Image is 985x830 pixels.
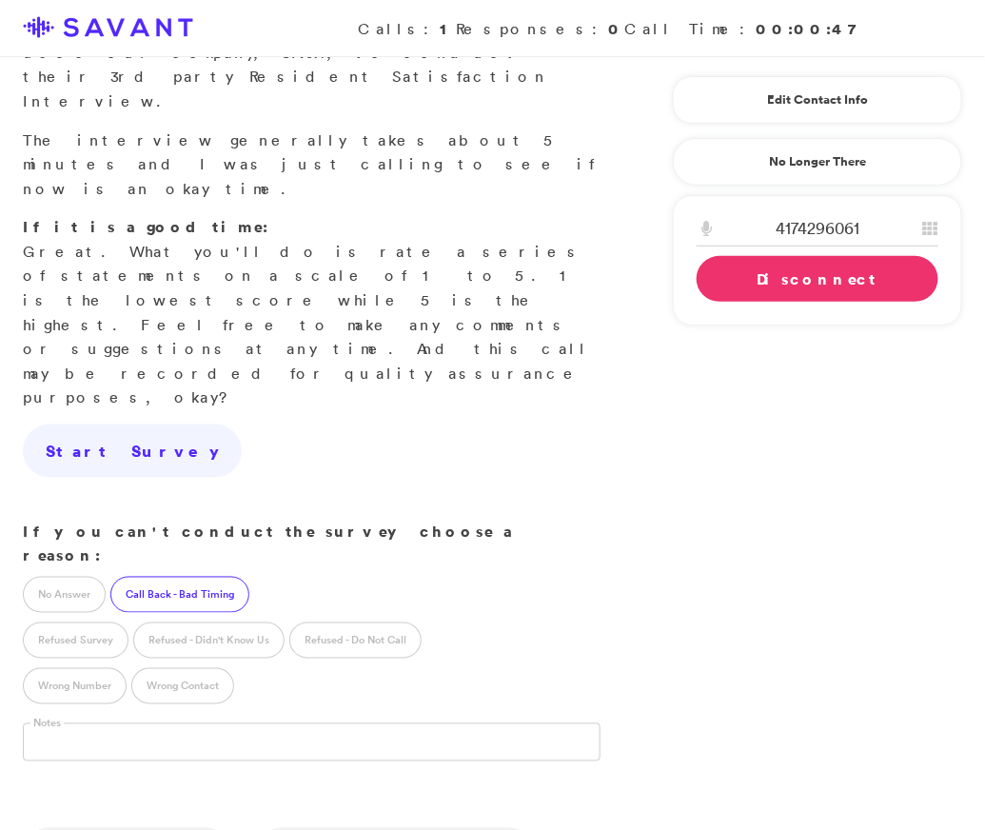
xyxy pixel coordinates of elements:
[756,18,867,39] strong: 00:00:47
[440,18,456,39] strong: 1
[289,622,422,659] label: Refused - Do Not Call
[23,425,242,478] a: Start Survey
[673,138,962,186] a: No Longer There
[30,717,64,731] label: Notes
[110,577,249,613] label: Call Back - Bad Timing
[23,215,601,410] p: Great. What you'll do is rate a series of statements on a scale of 1 to 5. 1 is the lowest score ...
[697,85,938,115] a: Edit Contact Info
[23,216,268,237] strong: If it is a good time:
[608,18,624,39] strong: 0
[23,522,513,567] strong: If you can't conduct the survey choose a reason:
[131,668,234,704] label: Wrong Contact
[23,577,106,613] label: No Answer
[23,622,128,659] label: Refused Survey
[133,622,285,659] label: Refused - Didn't Know Us
[697,256,938,302] a: Disconnect
[23,668,127,704] label: Wrong Number
[23,128,601,202] p: The interview generally takes about 5 minutes and I was just calling to see if now is an okay time.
